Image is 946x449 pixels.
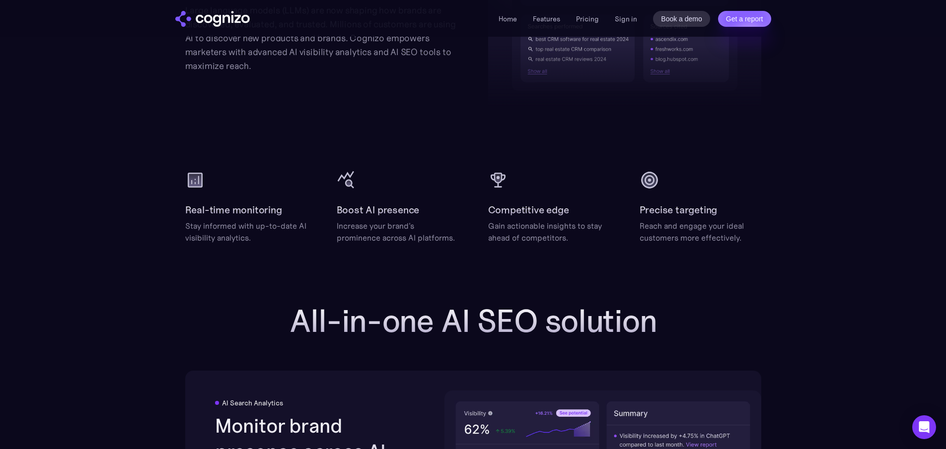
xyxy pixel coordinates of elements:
[185,220,307,244] div: Stay informed with up-to-date AI visibility analytics.
[533,14,560,23] a: Features
[499,14,517,23] a: Home
[337,202,420,218] h2: Boost AI presence
[185,202,282,218] h2: Real-time monitoring
[222,399,283,407] div: AI Search Analytics
[488,220,610,244] div: Gain actionable insights to stay ahead of competitors.
[337,170,357,190] img: query stats icon
[640,220,761,244] div: Reach and engage your ideal customers more effectively.
[175,11,250,27] img: cognizo logo
[640,202,718,218] h2: Precise targeting
[576,14,599,23] a: Pricing
[653,11,710,27] a: Book a demo
[640,170,659,190] img: target icon
[275,303,672,339] h2: All-in-one AI SEO solution
[912,415,936,439] div: Open Intercom Messenger
[185,170,205,190] img: analytics icon
[337,220,458,244] div: Increase your brand's prominence across AI platforms.
[488,170,508,190] img: cup icon
[185,3,458,73] div: Large language models (LLMs) are now shaping how brands are discovered, evaluated, and trusted. M...
[615,13,637,25] a: Sign in
[718,11,771,27] a: Get a report
[488,202,569,218] h2: Competitive edge
[175,11,250,27] a: home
